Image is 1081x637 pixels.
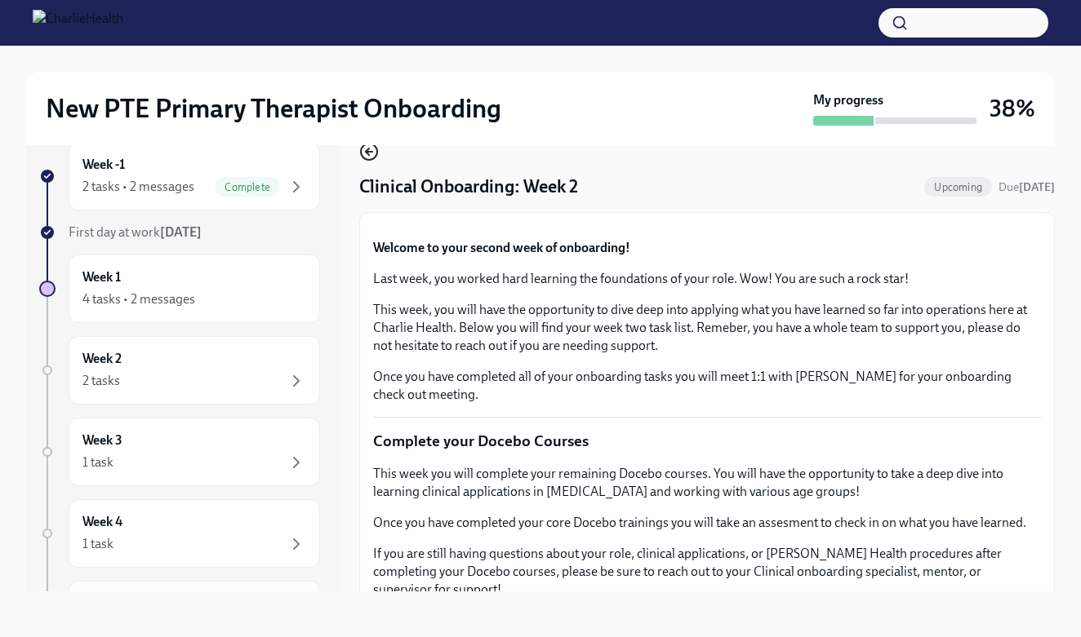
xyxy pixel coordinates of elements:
[373,368,1041,404] p: Once you have completed all of your onboarding tasks you will meet 1:1 with [PERSON_NAME] for you...
[39,223,320,241] a: First day at work[DATE]
[82,535,113,553] div: 1 task
[82,453,113,471] div: 1 task
[82,431,122,449] h6: Week 3
[924,181,992,193] span: Upcoming
[373,514,1041,532] p: Once you have completed your core Docebo trainings you will take an assesment to check in on what...
[999,179,1055,195] span: August 30th, 2025 09:00
[33,10,123,36] img: CharlieHealth
[215,181,280,193] span: Complete
[82,156,125,174] h6: Week -1
[373,431,1041,452] p: Complete your Docebo Courses
[39,336,320,405] a: Week 22 tasks
[39,142,320,210] a: Week -12 tasks • 2 messagesComplete
[82,268,121,286] h6: Week 1
[1019,180,1055,194] strong: [DATE]
[999,180,1055,194] span: Due
[46,92,501,125] h2: New PTE Primary Therapist Onboarding
[82,513,122,531] h6: Week 4
[82,290,195,308] div: 4 tasks • 2 messages
[813,91,883,109] strong: My progress
[373,465,1041,501] p: This week you will complete your remaining Docebo courses. You will have the opportunity to take ...
[373,545,1041,599] p: If you are still having questions about your role, clinical applications, or [PERSON_NAME] Health...
[69,224,202,240] span: First day at work
[160,224,202,240] strong: [DATE]
[82,350,122,368] h6: Week 2
[359,175,578,199] h4: Clinical Onboarding: Week 2
[373,240,630,255] strong: Welcome to your second week of onboarding!
[990,94,1035,123] h3: 38%
[39,499,320,568] a: Week 41 task
[82,178,194,196] div: 2 tasks • 2 messages
[373,301,1041,355] p: This week, you will have the opportunity to dive deep into applying what you have learned so far ...
[39,418,320,486] a: Week 31 task
[373,270,1041,288] p: Last week, you worked hard learning the foundations of your role. Wow! You are such a rock star!
[82,372,120,390] div: 2 tasks
[39,254,320,323] a: Week 14 tasks • 2 messages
